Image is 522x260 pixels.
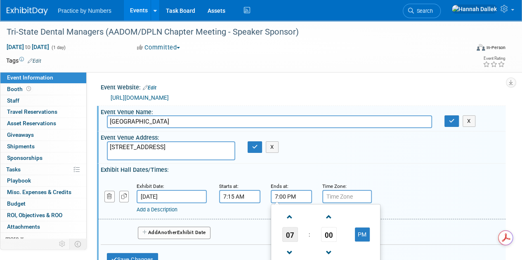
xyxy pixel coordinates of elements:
a: Misc. Expenses & Credits [0,187,86,198]
a: Increment Hour [282,206,298,227]
a: Edit [143,85,156,91]
span: Sponsorships [7,155,43,161]
a: more [0,233,86,244]
a: Tasks [0,164,86,175]
td: Toggle Event Tabs [70,239,87,249]
button: X [463,115,475,127]
a: Playbook [0,175,86,186]
td: : [307,227,312,242]
span: Another [158,230,177,235]
a: Event Information [0,72,86,83]
span: Asset Reservations [7,120,56,126]
div: In-Person [486,45,505,51]
div: Event Format [432,43,505,55]
button: X [266,141,279,153]
small: Exhibit Date: [137,183,164,189]
span: Travel Reservations [7,108,57,115]
span: ROI, Objectives & ROO [7,212,62,218]
a: [URL][DOMAIN_NAME] [111,94,169,101]
span: Booth [7,86,33,92]
button: PM [355,227,370,241]
a: ROI, Objectives & ROO [0,210,86,221]
a: Edit [28,58,41,64]
span: Misc. Expenses & Credits [7,189,71,195]
a: Asset Reservations [0,118,86,129]
td: Tags [6,56,41,65]
a: Add a Description [137,206,177,213]
span: Giveaways [7,131,34,138]
div: Event Venue Address: [101,131,505,142]
input: End Time [271,190,312,203]
a: Budget [0,198,86,209]
div: Exhibit Hall Dates/Times: [101,164,505,174]
span: Event Information [7,74,53,81]
span: more [5,235,19,241]
span: Pick Minute [321,227,337,242]
button: Committed [134,43,183,52]
small: Time Zone: [322,183,347,189]
a: Sponsorships [0,152,86,164]
span: Booth not reserved yet [25,86,33,92]
img: Hannah Dallek [451,5,497,14]
a: Staff [0,95,86,106]
div: Event Venue Name: [101,106,505,116]
input: Time Zone [322,190,372,203]
input: Start Time [219,190,260,203]
span: Budget [7,200,26,207]
a: Giveaways [0,129,86,141]
span: [DATE] [DATE] [6,43,50,51]
span: Practice by Numbers [58,7,111,14]
a: Travel Reservations [0,106,86,117]
span: (1 day) [51,45,66,50]
span: Pick Hour [282,227,298,242]
small: Ends at: [271,183,288,189]
span: Staff [7,97,19,104]
div: Event Rating [483,56,505,61]
div: Event Website: [101,81,505,92]
a: Increment Minute [321,206,337,227]
img: Format-Inperson.png [477,44,485,51]
span: Shipments [7,143,35,150]
a: Booth [0,84,86,95]
td: Personalize Event Tab Strip [55,239,70,249]
a: Attachments [0,221,86,232]
a: Shipments [0,141,86,152]
a: Search [403,4,441,18]
small: Starts at: [219,183,239,189]
img: ExhibitDay [7,7,48,15]
span: to [24,44,32,50]
span: Playbook [7,177,31,184]
button: AddAnotherExhibit Date [138,227,210,239]
input: Date [137,190,207,203]
span: Attachments [7,223,40,230]
span: Search [414,8,433,14]
div: Tri-State Dental Managers (AADOM/DPLN Chapter Meeting - Speaker Sponsor) [4,25,463,40]
span: Tasks [6,166,21,173]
